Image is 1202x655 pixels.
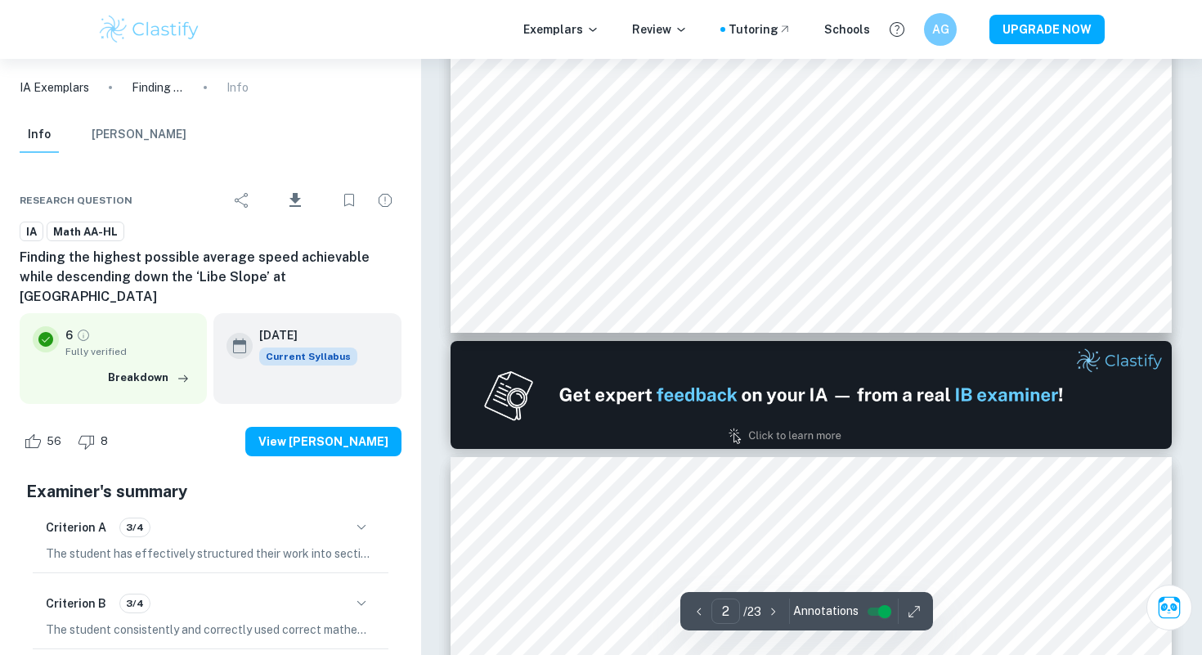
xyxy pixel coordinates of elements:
[46,594,106,612] h6: Criterion B
[20,248,401,307] h6: Finding the highest possible average speed achievable while descending down the ‘Libe Slope’ at [...
[132,79,184,96] p: Finding the highest possible average speed achievable while descending down the ‘Libe Slope’ at [...
[120,596,150,611] span: 3/4
[20,193,132,208] span: Research question
[333,184,366,217] div: Bookmark
[26,479,395,504] h5: Examiner's summary
[259,348,357,366] div: This exemplar is based on the current syllabus. Feel free to refer to it for inspiration/ideas wh...
[729,20,792,38] a: Tutoring
[46,518,106,536] h6: Criterion A
[76,328,91,343] a: Grade fully verified
[259,326,344,344] h6: [DATE]
[989,15,1105,44] button: UPGRADE NOW
[245,427,401,456] button: View [PERSON_NAME]
[632,20,688,38] p: Review
[931,20,950,38] h6: AG
[369,184,401,217] div: Report issue
[226,79,249,96] p: Info
[883,16,911,43] button: Help and Feedback
[20,117,59,153] button: Info
[924,13,957,46] button: AG
[226,184,258,217] div: Share
[46,621,375,639] p: The student consistently and correctly used correct mathematical notation, symbols, and terminolo...
[1146,585,1192,630] button: Ask Clai
[65,344,194,359] span: Fully verified
[824,20,870,38] a: Schools
[92,117,186,153] button: [PERSON_NAME]
[47,224,123,240] span: Math AA-HL
[20,222,43,242] a: IA
[47,222,124,242] a: Math AA-HL
[92,433,117,450] span: 8
[38,433,70,450] span: 56
[74,428,117,455] div: Dislike
[120,520,150,535] span: 3/4
[262,179,330,222] div: Download
[743,603,761,621] p: / 23
[104,366,194,390] button: Breakdown
[20,224,43,240] span: IA
[793,603,859,620] span: Annotations
[523,20,599,38] p: Exemplars
[46,545,375,563] p: The student has effectively structured their work into sections, including a clear introduction, ...
[20,79,89,96] a: IA Exemplars
[259,348,357,366] span: Current Syllabus
[451,341,1172,449] img: Ad
[97,13,201,46] img: Clastify logo
[65,326,73,344] p: 6
[20,428,70,455] div: Like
